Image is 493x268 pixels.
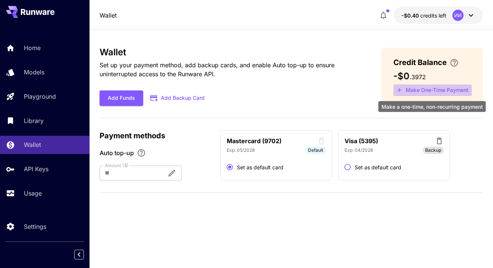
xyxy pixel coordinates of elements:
span: -$0.40 [401,12,420,19]
button: Make a one-time, non-recurring payment [393,84,472,96]
span: Set as default card [237,163,283,171]
p: Library [24,116,44,125]
p: Usage [24,189,42,198]
p: Settings [24,222,46,231]
div: Make a one-time, non-recurring payment [379,101,486,112]
div: Collapse sidebar [80,248,90,261]
button: -$0.3972ИИ [394,7,483,24]
nav: breadcrumb [100,11,117,20]
p: Exp: 04/2028 [345,147,373,154]
p: API Keys [24,164,48,173]
button: Add Funds [100,90,143,106]
p: Home [24,43,41,52]
div: -$0.3972 [401,12,446,19]
div: ИИ [452,10,464,21]
span: . 3972 [409,73,426,81]
span: credits left [420,12,446,19]
span: Set as default card [355,163,401,171]
label: Amount ($) [105,162,129,169]
button: Collapse sidebar [74,250,84,259]
p: Payment methods [100,130,211,141]
p: Wallet [24,140,41,149]
span: Auto top-up [100,148,134,157]
p: Models [24,68,44,77]
p: Exp: 05/2028 [227,147,255,154]
button: Enter your card details and choose an Auto top-up amount to avoid service interruptions. We'll au... [447,58,462,67]
a: Wallet [100,11,117,20]
p: Mastercard (9702) [227,136,282,145]
p: Set up your payment method, add backup cards, and enable Auto top-up to ensure uninterrupted acce... [100,61,358,78]
span: -$0 [393,71,409,81]
p: Playground [24,92,56,101]
button: Enable Auto top-up to ensure uninterrupted service. We'll automatically bill the chosen amount wh... [134,148,149,157]
p: Visa (5395) [345,136,378,145]
span: Backup [425,147,441,154]
h3: Wallet [100,47,358,58]
span: Credit Balance [393,57,447,68]
span: Default [305,147,326,154]
button: Add Backup Card [143,91,213,105]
